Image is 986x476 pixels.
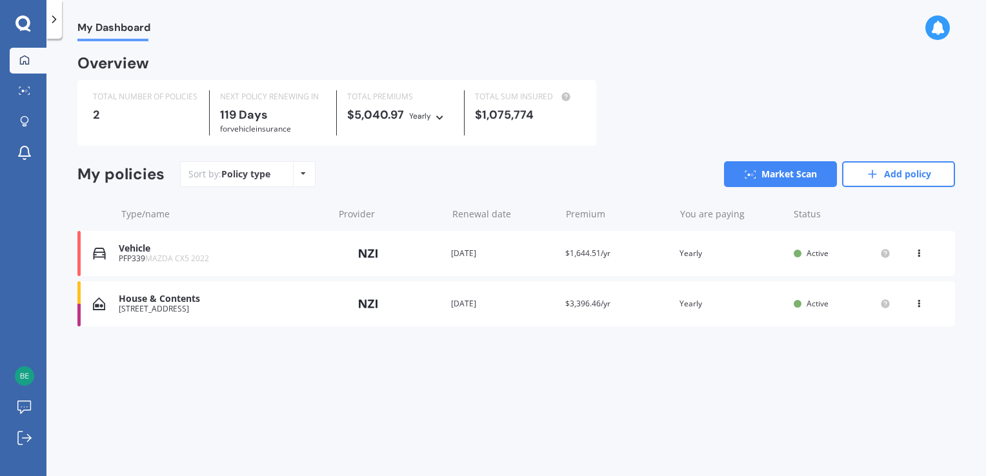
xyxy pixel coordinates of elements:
[566,208,669,221] div: Premium
[451,297,555,310] div: [DATE]
[724,161,837,187] a: Market Scan
[565,298,610,309] span: $3,396.46/yr
[842,161,955,187] a: Add policy
[77,165,165,184] div: My policies
[93,108,199,121] div: 2
[794,208,890,221] div: Status
[93,90,199,103] div: TOTAL NUMBER OF POLICIES
[77,57,149,70] div: Overview
[475,108,581,121] div: $1,075,774
[347,90,453,103] div: TOTAL PREMIUMS
[15,366,34,386] img: d67c94bb37e437a24443580aecced641
[347,108,453,123] div: $5,040.97
[565,248,610,259] span: $1,644.51/yr
[220,90,326,103] div: NEXT POLICY RENEWING IN
[119,243,327,254] div: Vehicle
[680,208,783,221] div: You are paying
[221,168,270,181] div: Policy type
[77,21,150,39] span: My Dashboard
[679,247,783,260] div: Yearly
[679,297,783,310] div: Yearly
[119,254,327,263] div: PFP339
[121,208,328,221] div: Type/name
[93,297,105,310] img: House & Contents
[220,107,268,123] b: 119 Days
[119,304,327,313] div: [STREET_ADDRESS]
[807,248,829,259] span: Active
[337,292,401,316] img: NZI
[337,241,401,266] img: NZI
[409,110,431,123] div: Yearly
[188,168,270,181] div: Sort by:
[339,208,442,221] div: Provider
[220,123,291,134] span: for Vehicle insurance
[807,298,829,309] span: Active
[93,247,106,260] img: Vehicle
[451,247,555,260] div: [DATE]
[119,293,327,304] div: House & Contents
[452,208,556,221] div: Renewal date
[475,90,581,103] div: TOTAL SUM INSURED
[145,253,209,264] span: MAZDA CX5 2022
